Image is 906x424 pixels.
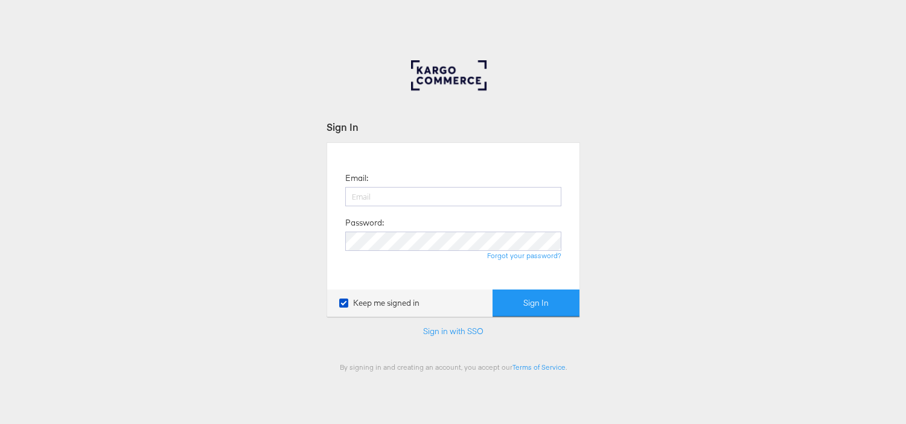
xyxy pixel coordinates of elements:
[339,297,420,309] label: Keep me signed in
[512,362,566,372] a: Terms of Service
[345,217,384,229] label: Password:
[327,362,580,372] div: By signing in and creating an account, you accept our .
[487,251,561,260] a: Forgot your password?
[493,290,579,317] button: Sign In
[345,172,368,184] label: Email:
[327,120,580,134] div: Sign In
[345,187,561,206] input: Email
[423,326,483,337] a: Sign in with SSO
